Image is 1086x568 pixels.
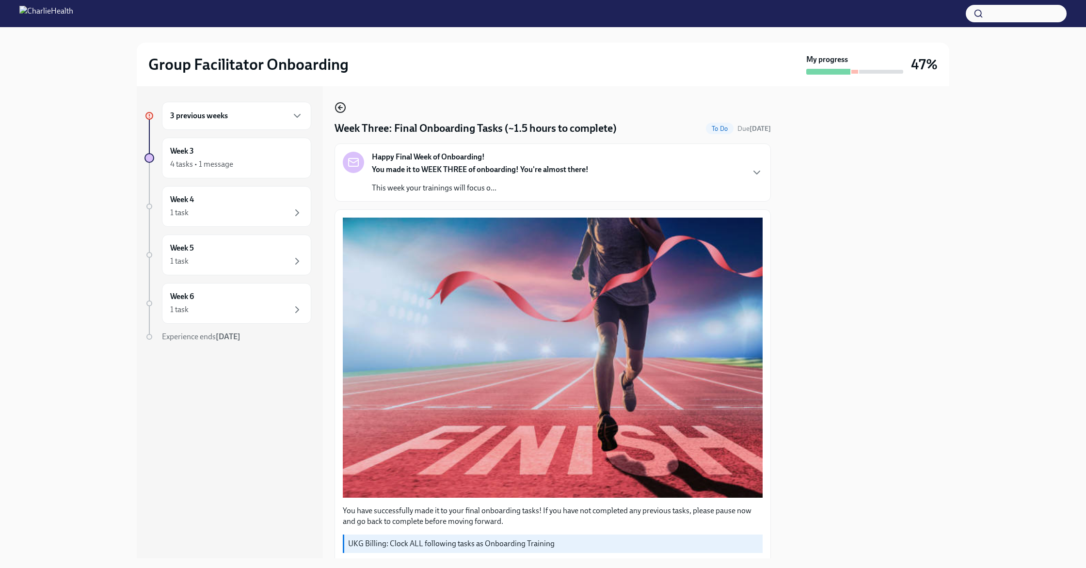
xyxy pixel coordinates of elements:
p: UKG Billing: Clock ALL following tasks as Onboarding Training [348,538,759,549]
div: 1 task [170,207,189,218]
span: October 4th, 2025 10:00 [737,124,771,133]
span: Experience ends [162,332,240,341]
h6: Week 4 [170,194,194,205]
div: 4 tasks • 1 message [170,159,233,170]
a: Week 51 task [144,235,311,275]
h6: Week 6 [170,291,194,302]
div: 1 task [170,304,189,315]
button: Zoom image [343,218,763,497]
a: Week 34 tasks • 1 message [144,138,311,178]
h6: Week 3 [170,146,194,157]
p: This week your trainings will focus o... [372,183,589,193]
h6: Week 5 [170,243,194,253]
strong: [DATE] [750,125,771,133]
img: CharlieHealth [19,6,73,21]
p: You have successfully made it to your final onboarding tasks! If you have not completed any previ... [343,505,763,527]
strong: Happy Final Week of Onboarding! [372,152,485,162]
span: Due [737,125,771,133]
a: Week 61 task [144,283,311,324]
strong: [DATE] [216,332,240,341]
strong: You made it to WEEK THREE of onboarding! You're almost there! [372,165,589,174]
strong: My progress [806,54,848,65]
a: Week 41 task [144,186,311,227]
span: To Do [706,125,734,132]
h2: Group Facilitator Onboarding [148,55,349,74]
h4: Week Three: Final Onboarding Tasks (~1.5 hours to complete) [335,121,617,136]
div: 1 task [170,256,189,267]
div: 3 previous weeks [162,102,311,130]
h3: 47% [911,56,938,73]
h6: 3 previous weeks [170,110,228,121]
